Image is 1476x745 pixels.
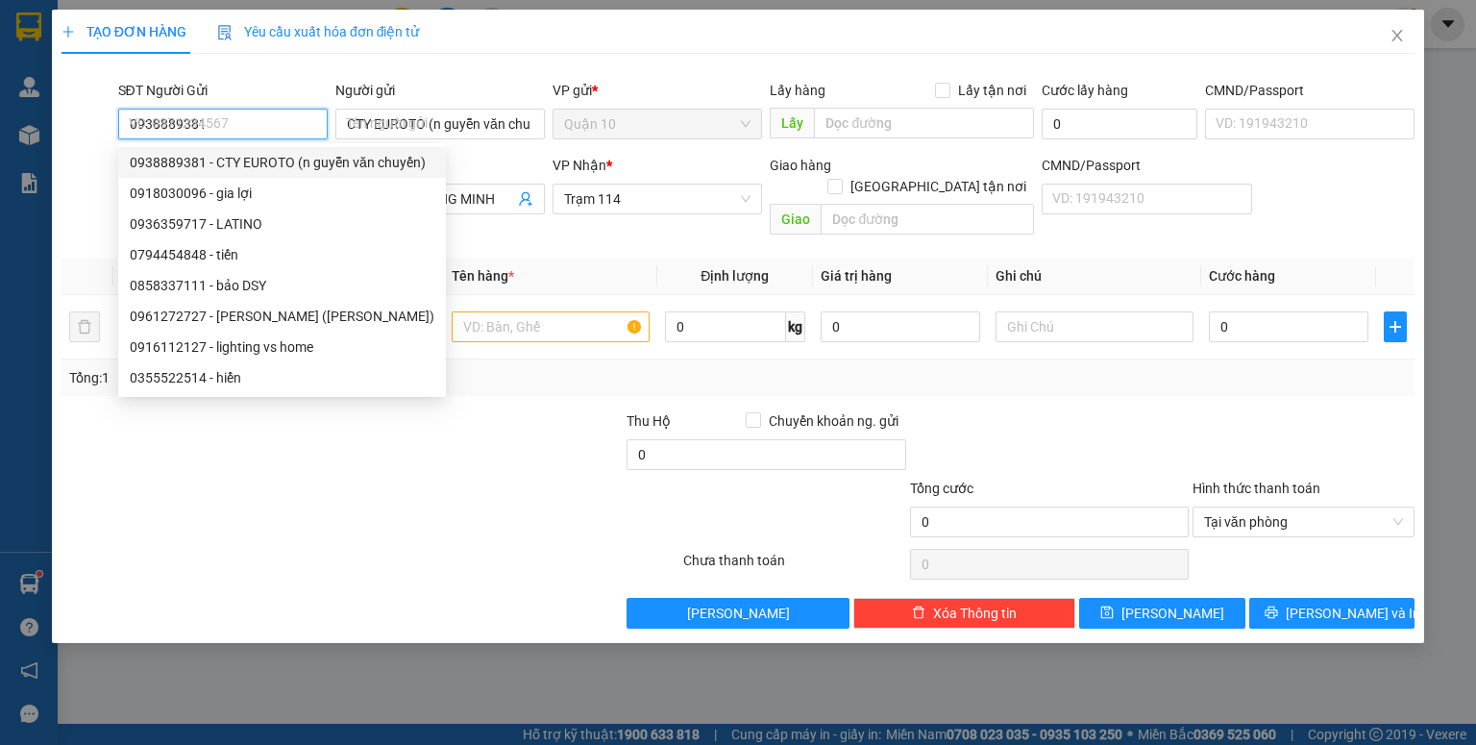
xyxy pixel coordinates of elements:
[1121,603,1224,624] span: [PERSON_NAME]
[1209,268,1275,284] span: Cước hàng
[1286,603,1420,624] span: [PERSON_NAME] và In
[770,83,825,98] span: Lấy hàng
[627,598,849,629] button: [PERSON_NAME]
[553,80,762,101] div: VP gửi
[910,481,973,496] span: Tổng cước
[770,204,821,235] span: Giao
[130,367,434,388] div: 0355522514 - hiển
[69,367,571,388] div: Tổng: 1
[843,176,1034,197] span: [GEOGRAPHIC_DATA] tận nơi
[1370,10,1424,63] button: Close
[118,270,446,301] div: 0858337111 - bảo DSY
[950,80,1034,101] span: Lấy tận nơi
[452,311,650,342] input: VD: Bàn, Ghế
[118,209,446,239] div: 0936359717 - LATINO
[553,158,606,173] span: VP Nhận
[61,25,75,38] span: plus
[761,410,906,432] span: Chuyển khoản ng. gửi
[118,147,446,178] div: 0938889381 - CTY EUROTO (n guyễn văn chuyển)
[118,178,446,209] div: 0918030096 - gia lợi
[1205,80,1414,101] div: CMND/Passport
[130,152,434,173] div: 0938889381 - CTY EUROTO (n guyễn văn chuyển)
[627,413,671,429] span: Thu Hộ
[118,332,446,362] div: 0916112127 - lighting vs home
[1042,83,1128,98] label: Cước lấy hàng
[1385,319,1406,335] span: plus
[1384,311,1407,342] button: plus
[681,550,907,584] div: Chưa thanh toán
[118,362,446,393] div: 0355522514 - hiển
[130,213,434,235] div: 0936359717 - LATINO
[61,24,186,39] span: TẠO ĐƠN HÀNG
[988,258,1201,295] th: Ghi chú
[335,80,545,101] div: Người gửi
[130,275,434,296] div: 0858337111 - bảo DSY
[564,110,750,138] span: Quận 10
[1042,155,1251,176] div: CMND/Passport
[853,598,1075,629] button: deleteXóa Thông tin
[933,603,1017,624] span: Xóa Thông tin
[130,183,434,204] div: 0918030096 - gia lợi
[821,204,1034,235] input: Dọc đường
[1100,606,1114,621] span: save
[687,603,790,624] span: [PERSON_NAME]
[118,80,328,101] div: SĐT Người Gửi
[130,306,434,327] div: 0961272727 - [PERSON_NAME] ([PERSON_NAME])
[821,268,892,284] span: Giá trị hàng
[814,108,1034,138] input: Dọc đường
[1193,481,1320,496] label: Hình thức thanh toán
[996,311,1193,342] input: Ghi Chú
[1042,109,1197,139] input: Cước lấy hàng
[1265,606,1278,621] span: printer
[1390,28,1405,43] span: close
[770,158,831,173] span: Giao hàng
[118,301,446,332] div: 0961272727 - MINH HUÊ (NGUYỄN HUY HOÀNG)
[912,606,925,621] span: delete
[1249,598,1415,629] button: printer[PERSON_NAME] và In
[518,191,533,207] span: user-add
[452,268,514,284] span: Tên hàng
[118,239,446,270] div: 0794454848 - tiến
[1079,598,1245,629] button: save[PERSON_NAME]
[130,336,434,358] div: 0916112127 - lighting vs home
[69,311,100,342] button: delete
[786,311,805,342] span: kg
[217,25,233,40] img: icon
[1204,508,1403,536] span: Tại văn phòng
[770,108,814,138] span: Lấy
[821,311,980,342] input: 0
[130,244,434,265] div: 0794454848 - tiến
[217,24,420,39] span: Yêu cầu xuất hóa đơn điện tử
[564,185,750,213] span: Trạm 114
[701,268,769,284] span: Định lượng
